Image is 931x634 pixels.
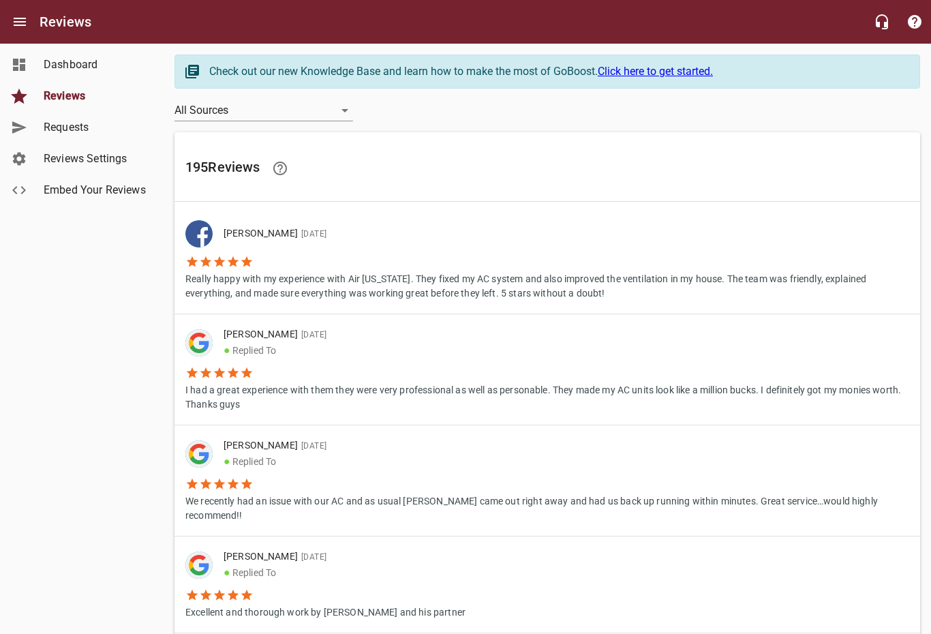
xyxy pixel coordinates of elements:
div: Facebook [185,220,213,247]
a: Learn facts about why reviews are important [264,152,296,185]
span: Dashboard [44,57,147,73]
p: [PERSON_NAME] [224,327,898,342]
span: Reviews [44,88,147,104]
button: Support Portal [898,5,931,38]
p: We recently had an issue with our AC and as usual [PERSON_NAME] came out right away and had us ba... [185,491,909,523]
p: Replied To [224,453,898,470]
img: facebook-dark.png [185,220,213,247]
p: [PERSON_NAME] [224,549,455,564]
span: ● [224,566,230,579]
div: Google [185,329,213,357]
button: Live Chat [866,5,898,38]
span: Reviews Settings [44,151,147,167]
button: Open drawer [3,5,36,38]
a: [PERSON_NAME][DATE]●Replied ToI had a great experience with them they were very professional as w... [174,314,920,425]
h6: 195 Review s [185,152,909,185]
span: ● [224,344,230,357]
span: [DATE] [298,552,326,562]
p: Excellent and thorough work by [PERSON_NAME] and his partner [185,602,465,620]
div: Google [185,552,213,579]
p: [PERSON_NAME] [224,438,898,453]
h6: Reviews [40,11,91,33]
p: [PERSON_NAME] [224,226,898,241]
img: google-dark.png [185,552,213,579]
p: Really happy with my experience with Air [US_STATE]. They fixed my AC system and also improved th... [185,269,909,301]
span: ● [224,455,230,468]
span: Embed Your Reviews [44,182,147,198]
p: I had a great experience with them they were very professional as well as personable. They made m... [185,380,909,412]
div: Check out our new Knowledge Base and learn how to make the most of GoBoost. [209,63,906,80]
span: [DATE] [298,330,326,339]
span: [DATE] [298,229,326,239]
a: [PERSON_NAME][DATE]●Replied ToExcellent and thorough work by [PERSON_NAME] and his partner [174,537,920,633]
p: Replied To [224,342,898,359]
p: Replied To [224,564,455,581]
span: [DATE] [298,441,326,451]
span: Requests [44,119,147,136]
div: All Sources [174,100,353,121]
a: Click here to get started. [598,65,713,78]
a: [PERSON_NAME][DATE]●Replied ToWe recently had an issue with our AC and as usual [PERSON_NAME] cam... [174,425,920,536]
img: google-dark.png [185,329,213,357]
img: google-dark.png [185,440,213,468]
a: [PERSON_NAME][DATE]Really happy with my experience with Air [US_STATE]. They fixed my AC system a... [174,207,920,314]
div: Google [185,440,213,468]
